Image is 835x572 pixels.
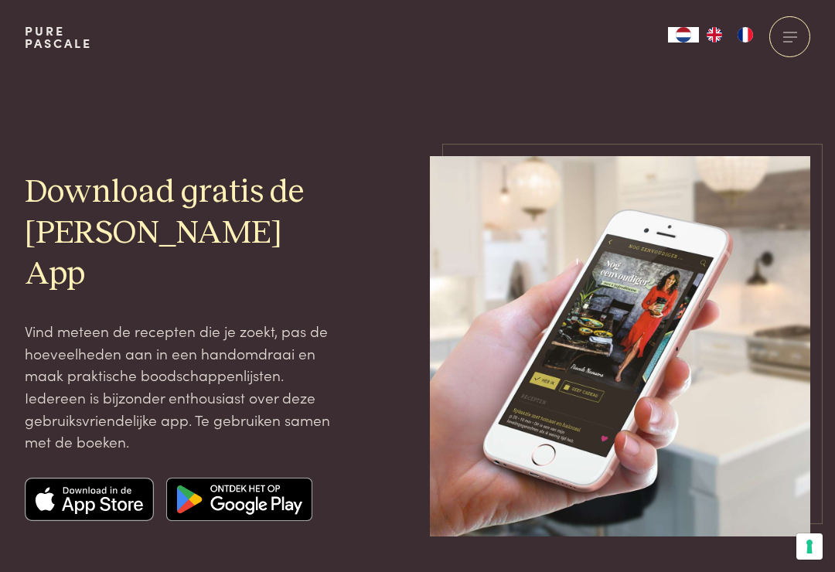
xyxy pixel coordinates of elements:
[430,156,810,536] img: pascale-naessens-app-mockup
[25,320,338,453] p: Vind meteen de recepten die je zoekt, pas de hoeveelheden aan in een handomdraai en maak praktisc...
[796,533,823,560] button: Uw voorkeuren voor toestemming voor trackingtechnologieën
[25,172,338,295] h2: Download gratis de [PERSON_NAME] App
[25,25,92,49] a: PurePascale
[25,478,155,521] img: Apple app store
[668,27,761,43] aside: Language selected: Nederlands
[699,27,761,43] ul: Language list
[668,27,699,43] div: Language
[668,27,699,43] a: NL
[699,27,730,43] a: EN
[730,27,761,43] a: FR
[166,478,312,521] img: Google app store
